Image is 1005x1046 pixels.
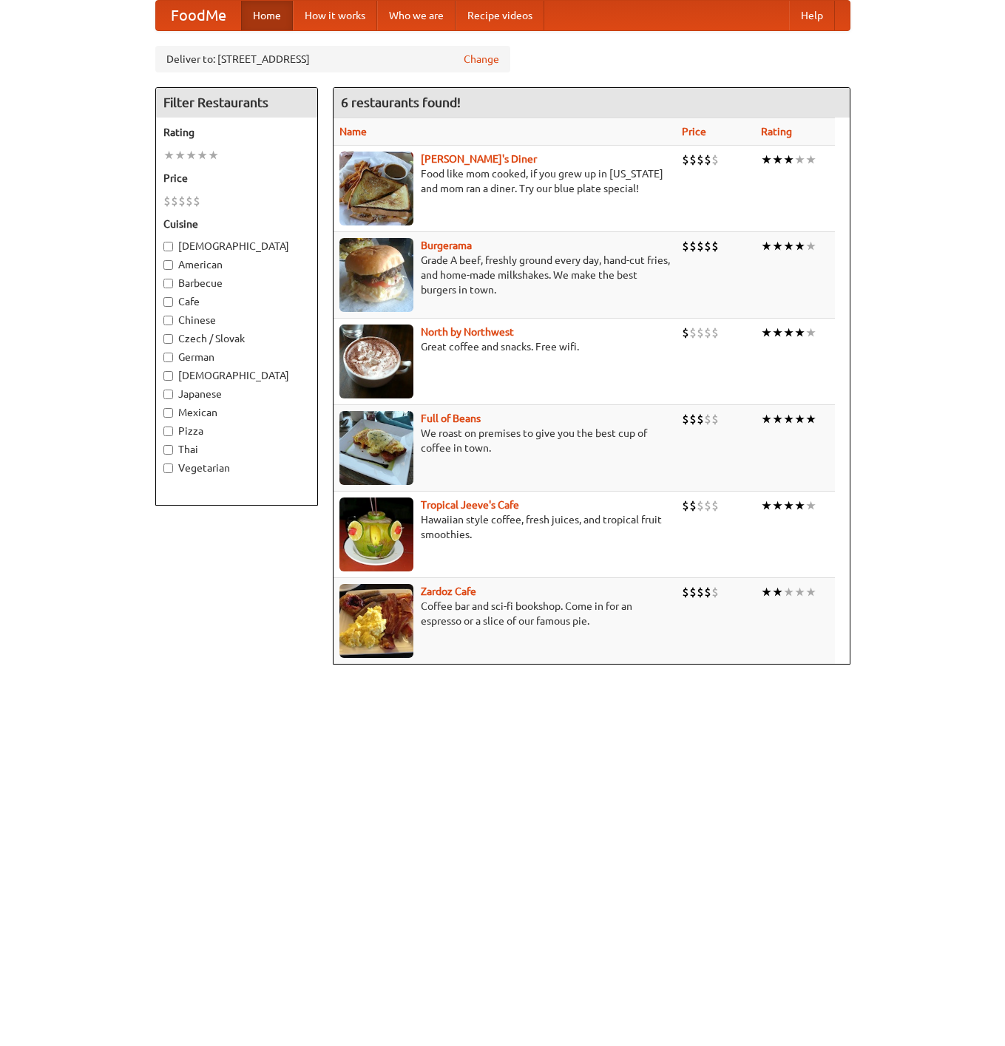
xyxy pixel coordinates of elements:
[163,125,310,140] h5: Rating
[163,368,310,383] label: [DEMOGRAPHIC_DATA]
[163,461,310,475] label: Vegetarian
[697,497,704,514] li: $
[689,584,697,600] li: $
[339,253,670,297] p: Grade A beef, freshly ground every day, hand-cut fries, and home-made milkshakes. We make the bes...
[711,152,719,168] li: $
[163,371,173,381] input: [DEMOGRAPHIC_DATA]
[339,599,670,628] p: Coffee bar and sci-fi bookshop. Come in for an espresso or a slice of our famous pie.
[421,585,476,597] b: Zardoz Cafe
[163,334,173,344] input: Czech / Slovak
[697,411,704,427] li: $
[704,497,711,514] li: $
[339,166,670,196] p: Food like mom cooked, if you grew up in [US_STATE] and mom ran a diner. Try our blue plate special!
[711,584,719,600] li: $
[163,193,171,209] li: $
[772,238,783,254] li: ★
[682,411,689,427] li: $
[689,325,697,341] li: $
[761,411,772,427] li: ★
[761,126,792,137] a: Rating
[783,325,794,341] li: ★
[711,411,719,427] li: $
[341,95,461,109] ng-pluralize: 6 restaurants found!
[789,1,835,30] a: Help
[704,152,711,168] li: $
[783,152,794,168] li: ★
[805,584,816,600] li: ★
[772,325,783,341] li: ★
[163,350,310,364] label: German
[704,238,711,254] li: $
[339,238,413,312] img: burgerama.jpg
[339,584,413,658] img: zardoz.jpg
[163,387,310,401] label: Japanese
[163,313,310,327] label: Chinese
[156,1,241,30] a: FoodMe
[421,412,481,424] b: Full of Beans
[175,147,186,163] li: ★
[794,411,805,427] li: ★
[711,238,719,254] li: $
[163,242,173,251] input: [DEMOGRAPHIC_DATA]
[772,584,783,600] li: ★
[421,153,537,165] a: [PERSON_NAME]'s Diner
[339,497,413,571] img: jeeves.jpg
[197,147,208,163] li: ★
[163,408,173,418] input: Mexican
[794,325,805,341] li: ★
[794,584,805,600] li: ★
[697,238,704,254] li: $
[689,411,697,427] li: $
[761,238,772,254] li: ★
[704,411,711,427] li: $
[456,1,544,30] a: Recipe videos
[697,325,704,341] li: $
[163,171,310,186] h5: Price
[761,497,772,514] li: ★
[178,193,186,209] li: $
[339,411,413,485] img: beans.jpg
[421,240,472,251] a: Burgerama
[682,325,689,341] li: $
[339,512,670,542] p: Hawaiian style coffee, fresh juices, and tropical fruit smoothies.
[761,325,772,341] li: ★
[761,584,772,600] li: ★
[805,325,816,341] li: ★
[163,427,173,436] input: Pizza
[421,326,514,338] a: North by Northwest
[772,497,783,514] li: ★
[163,445,173,455] input: Thai
[163,390,173,399] input: Japanese
[783,411,794,427] li: ★
[464,52,499,67] a: Change
[794,238,805,254] li: ★
[163,442,310,457] label: Thai
[339,339,670,354] p: Great coffee and snacks. Free wifi.
[377,1,456,30] a: Who we are
[339,152,413,225] img: sallys.jpg
[241,1,293,30] a: Home
[155,46,510,72] div: Deliver to: [STREET_ADDRESS]
[163,147,175,163] li: ★
[689,152,697,168] li: $
[682,238,689,254] li: $
[163,353,173,362] input: German
[794,497,805,514] li: ★
[163,331,310,346] label: Czech / Slovak
[783,497,794,514] li: ★
[163,276,310,291] label: Barbecue
[186,147,197,163] li: ★
[805,152,816,168] li: ★
[171,193,178,209] li: $
[339,126,367,137] a: Name
[163,316,173,325] input: Chinese
[697,584,704,600] li: $
[163,297,173,307] input: Cafe
[163,239,310,254] label: [DEMOGRAPHIC_DATA]
[711,497,719,514] li: $
[689,497,697,514] li: $
[689,238,697,254] li: $
[805,411,816,427] li: ★
[805,238,816,254] li: ★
